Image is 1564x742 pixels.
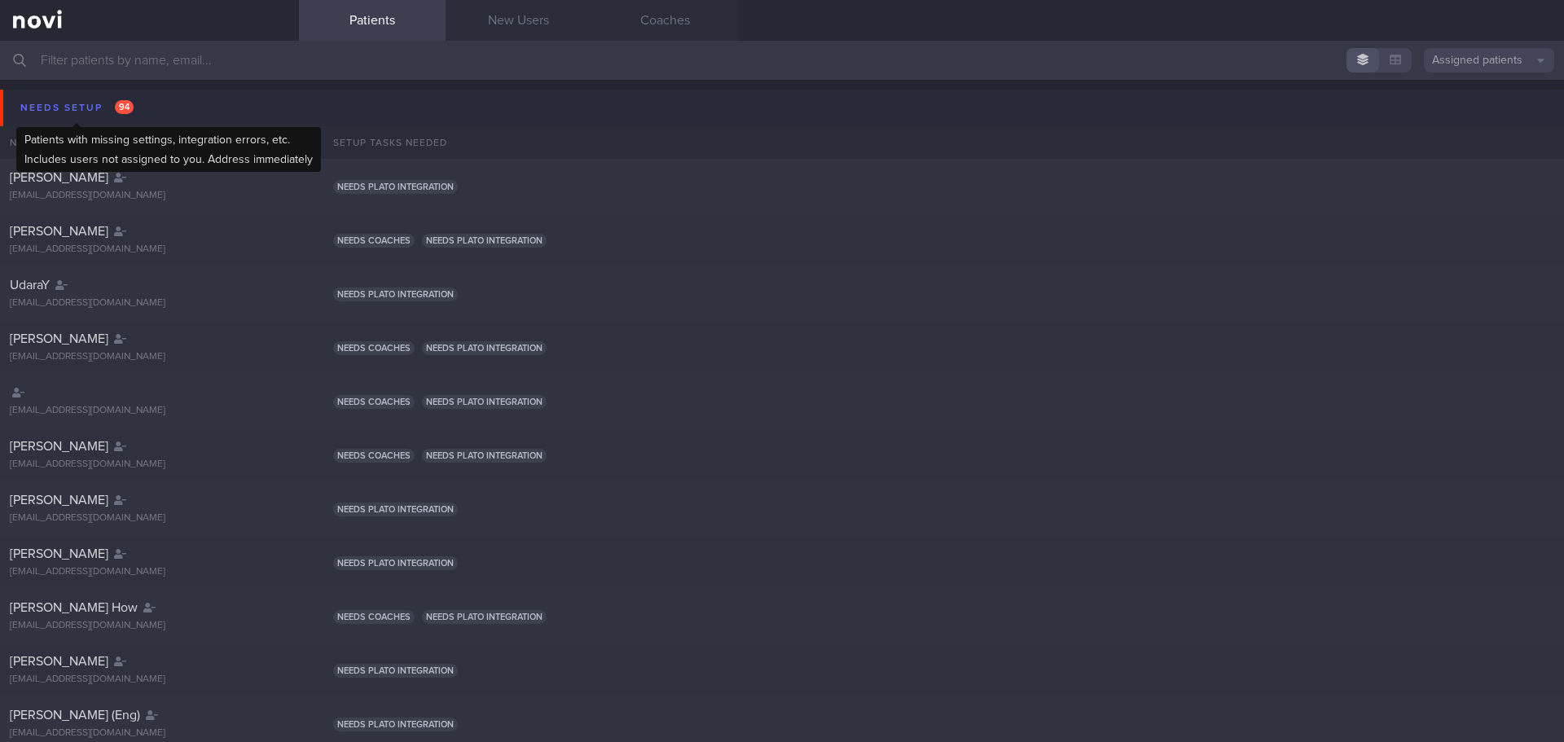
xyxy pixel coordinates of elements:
span: [PERSON_NAME] [10,171,108,184]
div: Needs setup [16,97,138,119]
span: Needs plato integration [333,503,458,516]
div: Chats [234,126,299,159]
div: Setup tasks needed [323,126,1564,159]
span: Needs coaches [333,610,415,624]
span: [PERSON_NAME] [10,547,108,560]
div: [EMAIL_ADDRESS][DOMAIN_NAME] [10,405,289,417]
div: [EMAIL_ADDRESS][DOMAIN_NAME] [10,244,289,256]
span: Needs plato integration [422,395,547,409]
span: Needs plato integration [333,556,458,570]
span: [PERSON_NAME] How [10,601,138,614]
span: UdaraY [10,279,50,292]
div: [EMAIL_ADDRESS][DOMAIN_NAME] [10,512,289,525]
div: [EMAIL_ADDRESS][DOMAIN_NAME] [10,297,289,310]
span: Needs plato integration [422,341,547,355]
div: [EMAIL_ADDRESS][DOMAIN_NAME] [10,620,289,632]
span: [PERSON_NAME] (Eng) [10,709,140,722]
div: [EMAIL_ADDRESS][DOMAIN_NAME] [10,190,289,202]
span: Needs plato integration [333,718,458,731]
div: [EMAIL_ADDRESS][DOMAIN_NAME] [10,674,289,686]
button: Assigned patients [1424,48,1554,72]
span: [PERSON_NAME] [10,332,108,345]
span: Needs coaches [333,449,415,463]
span: Needs coaches [333,341,415,355]
div: [EMAIL_ADDRESS][DOMAIN_NAME] [10,351,289,363]
span: Needs plato integration [422,449,547,463]
span: [PERSON_NAME] [10,440,108,453]
span: [PERSON_NAME] [10,655,108,668]
span: Needs plato integration [333,180,458,194]
span: Needs plato integration [422,234,547,248]
div: [EMAIL_ADDRESS][DOMAIN_NAME] [10,727,289,740]
span: [PERSON_NAME] [10,225,108,238]
span: 94 [115,100,134,114]
span: Needs plato integration [422,610,547,624]
span: Needs plato integration [333,664,458,678]
span: Needs plato integration [333,288,458,301]
span: [PERSON_NAME] [10,494,108,507]
span: Needs coaches [333,395,415,409]
span: Needs coaches [333,234,415,248]
div: [EMAIL_ADDRESS][DOMAIN_NAME] [10,459,289,471]
div: [EMAIL_ADDRESS][DOMAIN_NAME] [10,566,289,578]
